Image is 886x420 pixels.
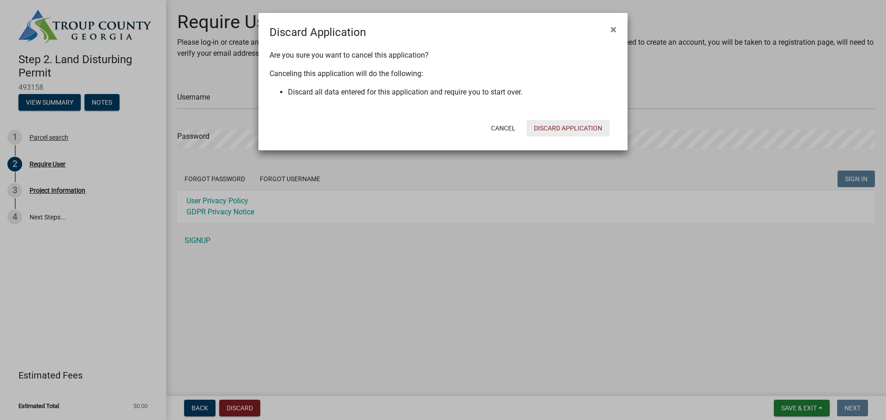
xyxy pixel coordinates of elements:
button: Cancel [484,120,523,136]
span: × [611,23,617,36]
p: Are you sure you want to cancel this application? [269,50,617,61]
h4: Discard Application [269,24,366,41]
p: Canceling this application will do the following: [269,68,617,79]
li: Discard all data entered for this application and require you to start over. [288,87,617,98]
button: Close [603,17,624,42]
button: Discard Application [527,120,610,136]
